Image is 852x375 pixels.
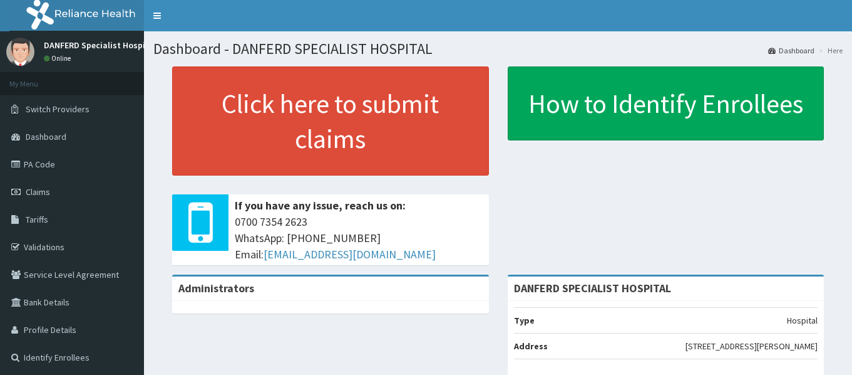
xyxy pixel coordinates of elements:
a: Click here to submit claims [172,66,489,176]
span: Claims [26,186,50,198]
p: Hospital [787,314,818,327]
b: Administrators [178,281,254,295]
b: Address [514,341,548,352]
span: Tariffs [26,214,48,225]
li: Here [816,45,843,56]
span: 0700 7354 2623 WhatsApp: [PHONE_NUMBER] Email: [235,214,483,262]
h1: Dashboard - DANFERD SPECIALIST HOSPITAL [153,41,843,57]
span: Switch Providers [26,103,90,115]
img: User Image [6,38,34,66]
p: [STREET_ADDRESS][PERSON_NAME] [685,340,818,352]
a: [EMAIL_ADDRESS][DOMAIN_NAME] [264,247,436,261]
a: How to Identify Enrollees [508,66,824,140]
strong: DANFERD SPECIALIST HOSPITAL [514,281,671,295]
span: Dashboard [26,131,66,142]
a: Dashboard [768,45,814,56]
a: Online [44,54,74,63]
b: Type [514,315,535,326]
b: If you have any issue, reach us on: [235,198,406,213]
p: DANFERD Specialist Hospital [44,41,157,50]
